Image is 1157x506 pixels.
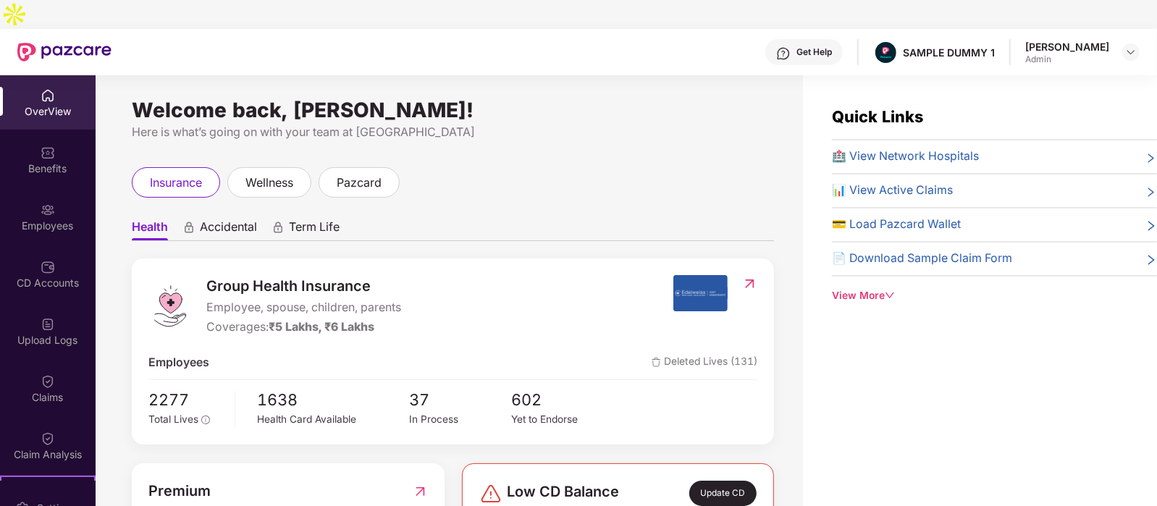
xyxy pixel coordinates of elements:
div: SAMPLE DUMMY 1 [903,46,995,59]
span: insurance [150,174,202,192]
img: svg+xml;base64,PHN2ZyBpZD0iQ0RfQWNjb3VudHMiIGRhdGEtbmFtZT0iQ0QgQWNjb3VudHMiIHhtbG5zPSJodHRwOi8vd3... [41,260,55,274]
div: [PERSON_NAME] [1025,40,1109,54]
div: Yet to Endorse [511,412,613,428]
span: pazcard [337,174,382,192]
img: Pazcare_Alternative_logo-01-01.png [875,42,896,63]
span: Employees [148,354,209,372]
div: animation [272,221,285,234]
span: Quick Links [832,107,923,126]
span: Low CD Balance [507,481,619,505]
div: In Process [410,412,511,428]
span: Term Life [289,219,340,240]
div: animation [182,221,195,234]
img: svg+xml;base64,PHN2ZyBpZD0iSG9tZSIgeG1sbnM9Imh0dHA6Ly93d3cudzMub3JnLzIwMDAvc3ZnIiB3aWR0aD0iMjAiIG... [41,88,55,103]
span: 💳 Load Pazcard Wallet [832,216,961,234]
span: 1638 [257,387,409,412]
span: 2277 [148,387,224,412]
div: Here is what’s going on with your team at [GEOGRAPHIC_DATA] [132,123,774,141]
span: right [1145,219,1157,234]
img: svg+xml;base64,PHN2ZyBpZD0iRW1wbG95ZWVzIiB4bWxucz0iaHR0cDovL3d3dy53My5vcmcvMjAwMC9zdmciIHdpZHRoPS... [41,203,55,217]
div: View More [832,288,1157,304]
span: 📊 View Active Claims [832,182,953,200]
span: 🏥 View Network Hospitals [832,148,979,166]
img: svg+xml;base64,PHN2ZyBpZD0iQ2xhaW0iIHhtbG5zPSJodHRwOi8vd3d3LnczLm9yZy8yMDAwL3N2ZyIgd2lkdGg9IjIwIi... [41,431,55,446]
img: deleteIcon [652,358,661,367]
div: Health Card Available [257,412,409,428]
span: 37 [410,387,511,412]
span: ₹5 Lakhs, ₹6 Lakhs [269,320,374,334]
img: New Pazcare Logo [17,43,112,62]
span: Group Health Insurance [206,275,401,298]
span: right [1145,185,1157,200]
span: Employee, spouse, children, parents [206,299,401,317]
img: svg+xml;base64,PHN2ZyBpZD0iSGVscC0zMngzMiIgeG1sbnM9Imh0dHA6Ly93d3cudzMub3JnLzIwMDAvc3ZnIiB3aWR0aD... [776,46,791,61]
img: svg+xml;base64,PHN2ZyBpZD0iQ2xhaW0iIHhtbG5zPSJodHRwOi8vd3d3LnczLm9yZy8yMDAwL3N2ZyIgd2lkdGg9IjIwIi... [41,374,55,389]
div: Get Help [796,46,832,58]
img: logo [148,284,192,328]
div: Admin [1025,54,1109,65]
span: Deleted Lives (131) [652,354,757,372]
span: Health [132,219,168,240]
img: RedirectIcon [742,277,757,291]
span: Total Lives [148,413,198,425]
img: svg+xml;base64,PHN2ZyBpZD0iRGFuZ2VyLTMyeDMyIiB4bWxucz0iaHR0cDovL3d3dy53My5vcmcvMjAwMC9zdmciIHdpZH... [479,482,502,505]
span: wellness [245,174,293,192]
img: svg+xml;base64,PHN2ZyBpZD0iRHJvcGRvd24tMzJ4MzIiIHhtbG5zPSJodHRwOi8vd3d3LnczLm9yZy8yMDAwL3N2ZyIgd2... [1125,46,1137,58]
div: Coverages: [206,319,401,337]
span: 602 [511,387,613,412]
span: down [885,290,895,300]
img: svg+xml;base64,PHN2ZyBpZD0iQmVuZWZpdHMiIHhtbG5zPSJodHRwOi8vd3d3LnczLm9yZy8yMDAwL3N2ZyIgd2lkdGg9Ij... [41,146,55,160]
span: info-circle [201,416,210,424]
div: Welcome back, [PERSON_NAME]! [132,104,774,116]
span: right [1145,253,1157,268]
img: insurerIcon [673,275,728,311]
span: Premium [148,480,211,502]
span: right [1145,151,1157,166]
span: 📄 Download Sample Claim Form [832,250,1012,268]
div: Update CD [689,481,757,505]
span: Accidental [200,219,257,240]
img: svg+xml;base64,PHN2ZyBpZD0iVXBsb2FkX0xvZ3MiIGRhdGEtbmFtZT0iVXBsb2FkIExvZ3MiIHhtbG5zPSJodHRwOi8vd3... [41,317,55,332]
img: RedirectIcon [413,480,428,502]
